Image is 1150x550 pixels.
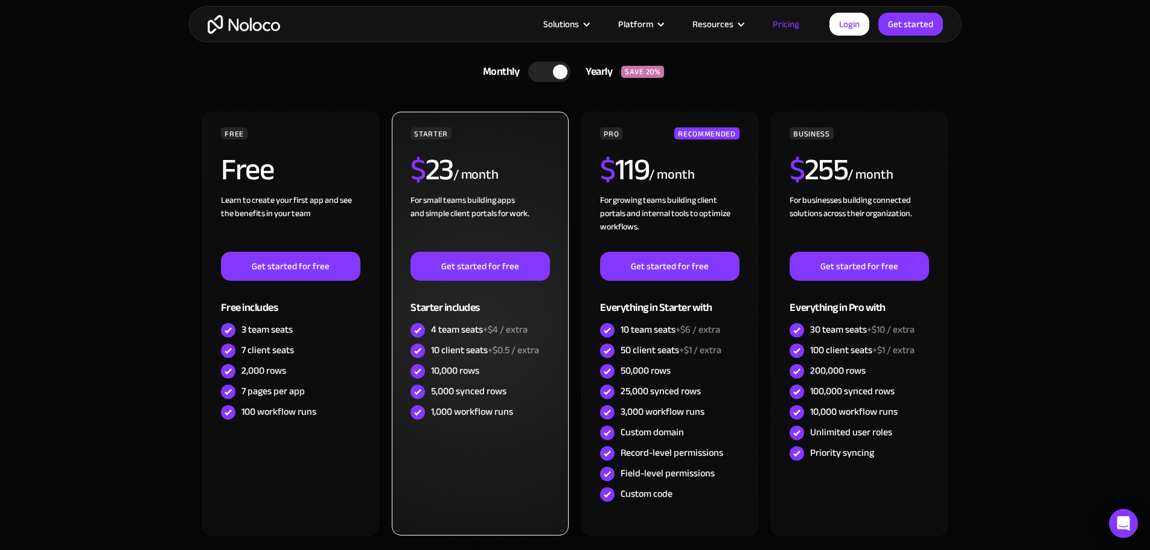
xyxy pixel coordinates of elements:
[453,165,499,185] div: / month
[468,63,529,81] div: Monthly
[621,405,704,418] div: 3,000 workflow runs
[600,141,615,198] span: $
[431,364,479,377] div: 10,000 rows
[410,252,549,281] a: Get started for free
[692,16,733,32] div: Resources
[810,446,874,459] div: Priority syncing
[618,16,653,32] div: Platform
[570,63,621,81] div: Yearly
[621,364,671,377] div: 50,000 rows
[431,344,539,357] div: 10 client seats
[621,487,672,500] div: Custom code
[431,385,506,398] div: 5,000 synced rows
[431,323,528,336] div: 4 team seats
[621,66,664,78] div: SAVE 20%
[677,16,758,32] div: Resources
[679,341,721,359] span: +$1 / extra
[431,405,513,418] div: 1,000 workflow runs
[241,344,294,357] div: 7 client seats
[810,323,915,336] div: 30 team seats
[848,165,893,185] div: / month
[621,446,723,459] div: Record-level permissions
[600,127,622,139] div: PRO
[221,281,360,320] div: Free includes
[241,323,293,336] div: 3 team seats
[621,344,721,357] div: 50 client seats
[621,426,684,439] div: Custom domain
[649,165,694,185] div: / month
[410,127,451,139] div: STARTER
[867,321,915,339] span: +$10 / extra
[829,13,869,36] a: Login
[810,385,895,398] div: 100,000 synced rows
[543,16,579,32] div: Solutions
[410,281,549,320] div: Starter includes
[410,141,426,198] span: $
[810,405,898,418] div: 10,000 workflow runs
[410,155,453,185] h2: 23
[221,155,273,185] h2: Free
[790,194,928,252] div: For businesses building connected solutions across their organization. ‍
[603,16,677,32] div: Platform
[600,281,739,320] div: Everything in Starter with
[790,281,928,320] div: Everything in Pro with
[790,141,805,198] span: $
[488,341,539,359] span: +$0.5 / extra
[621,385,701,398] div: 25,000 synced rows
[221,252,360,281] a: Get started for free
[1109,509,1138,538] div: Open Intercom Messenger
[208,15,280,34] a: home
[221,127,248,139] div: FREE
[621,323,720,336] div: 10 team seats
[810,344,915,357] div: 100 client seats
[241,364,286,377] div: 2,000 rows
[621,467,715,480] div: Field-level permissions
[878,13,943,36] a: Get started
[600,155,649,185] h2: 119
[674,127,739,139] div: RECOMMENDED
[483,321,528,339] span: +$4 / extra
[790,127,833,139] div: BUSINESS
[600,252,739,281] a: Get started for free
[528,16,603,32] div: Solutions
[790,252,928,281] a: Get started for free
[676,321,720,339] span: +$6 / extra
[872,341,915,359] span: +$1 / extra
[810,426,892,439] div: Unlimited user roles
[810,364,866,377] div: 200,000 rows
[241,405,316,418] div: 100 workflow runs
[241,385,305,398] div: 7 pages per app
[758,16,814,32] a: Pricing
[221,194,360,252] div: Learn to create your first app and see the benefits in your team ‍
[410,194,549,252] div: For small teams building apps and simple client portals for work. ‍
[600,194,739,252] div: For growing teams building client portals and internal tools to optimize workflows.
[790,155,848,185] h2: 255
